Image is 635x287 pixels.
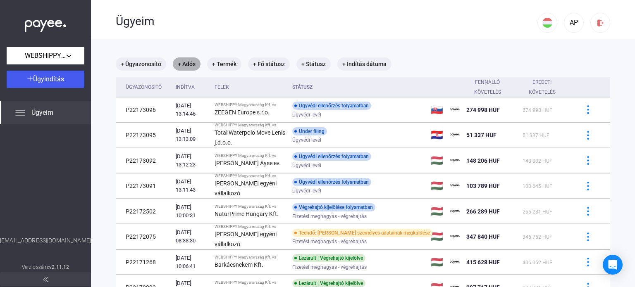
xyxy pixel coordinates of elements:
[176,178,208,194] div: [DATE] 13:11:43
[590,13,610,33] button: logout-red
[523,234,552,240] span: 346 752 HUF
[427,199,446,224] td: 🇭🇺
[116,148,172,173] td: P22173092
[215,173,286,178] div: WEBSHIPPY Magyarország Kft. vs
[176,152,208,169] div: [DATE] 13:12:23
[523,183,552,189] span: 103 645 HUF
[176,203,208,220] div: [DATE] 10:00:31
[215,160,281,166] strong: [PERSON_NAME] Ayse ev.
[116,224,172,249] td: P22172075
[248,57,290,71] mat-chip: + Fő státusz
[427,97,446,122] td: 🇸🇰
[466,77,516,97] div: Fennálló követelés
[579,152,597,169] button: more-blue
[523,107,552,113] span: 274 998 HUF
[116,123,172,148] td: P22173095
[523,158,552,164] span: 148 002 HUF
[116,57,166,71] mat-chip: + Ügyazonosító
[31,108,53,118] span: Ügyeim
[215,129,285,146] strong: Total Waterpolo Move Lenis j.d.o.o.
[215,102,286,107] div: WEBSHIPPY Magyarország Kft. vs
[450,232,460,242] img: payee-logo
[427,173,446,199] td: 🇭🇺
[427,250,446,275] td: 🇭🇺
[523,77,569,97] div: Eredeti követelés
[537,13,557,33] button: HU
[25,15,66,32] img: white-payee-white-dot.svg
[292,186,321,196] span: Ügyvédi levél
[584,156,592,165] img: more-blue
[215,180,277,197] strong: [PERSON_NAME] egyéni vállalkozó
[292,127,327,135] div: Under filing
[450,156,460,166] img: payee-logo
[7,47,84,64] button: WEBSHIPPY Magyarország Kft.
[116,173,172,199] td: P22173091
[596,19,605,27] img: logout-red
[584,258,592,266] img: more-blue
[542,18,552,28] img: HU
[176,254,208,270] div: [DATE] 10:06:41
[523,77,561,97] div: Eredeti követelés
[466,208,500,215] span: 266 289 HUF
[450,105,460,115] img: payee-logo
[116,250,172,275] td: P22171268
[126,82,169,92] div: Ügyazonosító
[337,57,392,71] mat-chip: + Indítás dátuma
[296,57,331,71] mat-chip: + Státusz
[584,182,592,190] img: more-blue
[176,82,208,92] div: Indítva
[579,126,597,144] button: more-blue
[579,203,597,220] button: more-blue
[466,233,500,240] span: 347 840 HUF
[466,132,497,138] span: 51 337 HUF
[126,82,162,92] div: Ügyazonosító
[292,110,321,120] span: Ügyvédi levél
[292,135,321,145] span: Ügyvédi levél
[215,82,286,92] div: Felek
[215,204,286,209] div: WEBSHIPPY Magyarország Kft. vs
[116,14,537,28] div: Ügyeim
[49,264,69,270] strong: v2.11.12
[523,209,552,215] span: 265 281 HUF
[466,107,500,113] span: 274 998 HUF
[523,260,552,266] span: 406 052 HUF
[450,206,460,216] img: payee-logo
[523,133,549,138] span: 51 337 HUF
[116,97,172,122] td: P22173096
[176,82,195,92] div: Indítva
[7,71,84,88] button: Ügyindítás
[215,82,229,92] div: Felek
[450,257,460,267] img: payee-logo
[292,254,365,262] div: Lezárult | Végrehajtó kijelölve
[215,280,286,285] div: WEBSHIPPY Magyarország Kft. vs
[15,108,25,118] img: list.svg
[215,153,286,158] div: WEBSHIPPY Magyarország Kft. vs
[27,76,33,81] img: plus-white.svg
[292,229,432,237] div: Teendő: [PERSON_NAME] személyes adatainak megküldése
[466,183,500,189] span: 103 789 HUF
[292,237,367,247] span: Fizetési meghagyás - végrehajtás
[603,255,623,275] div: Open Intercom Messenger
[215,255,286,260] div: WEBSHIPPY Magyarország Kft. vs
[466,259,500,266] span: 415 628 HUF
[176,127,208,143] div: [DATE] 13:13:09
[584,207,592,216] img: more-blue
[466,77,508,97] div: Fennálló követelés
[215,109,270,116] strong: ZEEGEN Europe s.r.o.
[292,211,367,221] span: Fizetési meghagyás - végrehajtás
[215,211,279,217] strong: NaturPrime Hungary Kft.
[116,199,172,224] td: P22172502
[564,13,584,33] button: AP
[25,51,66,61] span: WEBSHIPPY Magyarország Kft.
[292,203,375,211] div: Végrehajtó kijelölése folyamatban
[33,75,64,83] span: Ügyindítás
[450,181,460,191] img: payee-logo
[579,254,597,271] button: more-blue
[584,105,592,114] img: more-blue
[215,261,263,268] strong: Barkácsnekem Kft.
[466,157,500,164] span: 148 206 HUF
[173,57,201,71] mat-chip: + Adós
[43,277,48,282] img: arrow-double-left-grey.svg
[584,131,592,140] img: more-blue
[584,232,592,241] img: more-blue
